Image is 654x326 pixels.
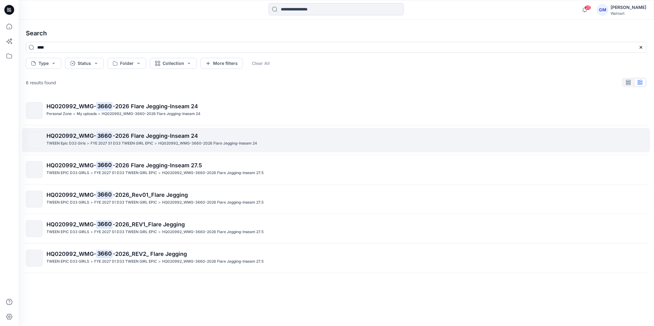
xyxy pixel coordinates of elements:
[65,58,104,69] button: Status
[113,133,198,139] span: -2026 Flare Jegging-Inseam 24
[584,5,591,10] span: 25
[26,79,56,86] p: 6 results found
[158,229,161,235] p: >
[162,229,264,235] p: HQ020992_WMG-3660-2026 Flare Jegging-Inseam 27.5
[22,157,650,182] a: HQ020992_WMG-3660-2026 Flare Jegging-Inseam 27.5TWEEN EPIC D33 GIRLS>FYE 2027 S1 D33 TWEEN GIRL E...
[113,221,185,228] span: -2026_REV1_Flare Jegging
[91,258,93,265] p: >
[46,111,72,117] p: Personal Zone
[22,187,650,211] a: HQ020992_WMG-3660-2026_Rev01_Flare JeggingTWEEN EPIC D33 GIRLS>FYE 2027 S1 D33 TWEEN GIRL EPIC>HQ...
[46,221,96,228] span: HQ020992_WMG-
[158,170,161,176] p: >
[162,170,264,176] p: HQ020992_WMG-3660-2026 Flare Jegging-Inseam 27.5
[22,246,650,270] a: HQ020992_WMG-3660-2026_REV2_ Flare JeggingTWEEN EPIC D33 GIRLS>FYE 2027 S1 D33 TWEEN GIRL EPIC>HQ...
[22,128,650,152] a: HQ020992_WMG-3660-2026 Flare Jegging-Inseam 24TWEEN Epic D33 Girls>FYE 2027 S1 D33 TWEEN GIRL EPI...
[77,111,97,117] p: My uploads
[107,58,146,69] button: Folder
[96,249,113,258] mark: 3660
[162,199,264,206] p: HQ020992_WMG-3660-2026 Flare Jegging-Inseam 27.5
[113,251,187,257] span: -2026_REV2_ Flare Jegging
[94,258,157,265] p: FYE 2027 S1 D33 TWEEN GIRL EPIC
[46,170,89,176] p: TWEEN EPIC D33 GIRLS
[113,192,188,198] span: -2026_Rev01_Flare Jegging
[162,258,264,265] p: HQ020992_WMG-3660-2026 Flare Jegging-Inseam 27.5
[113,103,198,109] span: -2026 Flare Jegging-Inseam 24
[46,162,96,169] span: HQ020992_WMG-
[46,251,96,257] span: HQ020992_WMG-
[94,199,157,206] p: FYE 2027 S1 D33 TWEEN GIRL EPIC
[98,111,100,117] p: >
[46,192,96,198] span: HQ020992_WMG-
[22,217,650,241] a: HQ020992_WMG-3660-2026_REV1_Flare JeggingTWEEN EPIC D33 GIRLS>FYE 2027 S1 D33 TWEEN GIRL EPIC>HQ0...
[158,199,161,206] p: >
[200,58,243,69] button: More filters
[26,58,61,69] button: Type
[46,258,89,265] p: TWEEN EPIC D33 GIRLS
[46,199,89,206] p: TWEEN EPIC D33 GIRLS
[46,229,89,235] p: TWEEN EPIC D33 GIRLS
[597,4,608,15] div: GM
[46,140,86,147] p: TWEEN Epic D33 Girls
[158,140,257,147] p: HQ020992_WMG-3660-2026 Flare Jegging-Inseam 24
[158,258,161,265] p: >
[113,162,202,169] span: -2026 Flare Jegging-Inseam 27.5
[73,111,75,117] p: >
[21,25,652,42] h4: Search
[91,170,93,176] p: >
[96,220,113,229] mark: 3660
[611,4,646,11] div: [PERSON_NAME]
[91,199,93,206] p: >
[94,170,157,176] p: FYE 2027 S1 D33 TWEEN GIRL EPIC
[96,161,113,169] mark: 3660
[91,229,93,235] p: >
[91,140,153,147] p: FYE 2027 S1 D33 TWEEN GIRL EPIC
[96,190,113,199] mark: 3660
[22,98,650,123] a: HQ020992_WMG-3660-2026 Flare Jegging-Inseam 24Personal Zone>My uploads>HQ020992_WMG-3660-2026 Fla...
[96,131,113,140] mark: 3660
[155,140,157,147] p: >
[46,133,96,139] span: HQ020992_WMG-
[96,102,113,110] mark: 3660
[102,111,200,117] p: HQ020992_WMG-3660-2026 Flare Jegging-Inseam 24
[94,229,157,235] p: FYE 2027 S1 D33 TWEEN GIRL EPIC
[150,58,197,69] button: Collection
[611,11,646,16] div: Walmart
[87,140,89,147] p: >
[46,103,96,109] span: HQ020992_WMG-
